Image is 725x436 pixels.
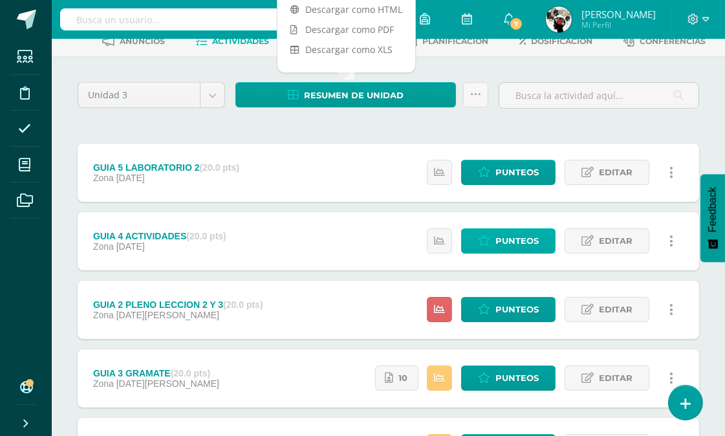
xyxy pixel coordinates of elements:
[93,173,114,183] span: Zona
[519,31,592,52] a: Dosificación
[277,39,415,60] a: Descargar como XLS
[116,173,145,183] span: [DATE]
[93,162,239,173] div: GUIA 5 LABORATORIO 2
[546,6,572,32] img: 6048ae9c2eba16dcb25a041118cbde53.png
[623,31,706,52] a: Conferencias
[399,366,408,390] span: 10
[581,19,656,30] span: Mi Perfil
[495,229,539,253] span: Punteos
[186,231,226,241] strong: (20.0 pts)
[495,298,539,322] span: Punteos
[223,300,263,310] strong: (20.0 pts)
[116,378,219,389] span: [DATE][PERSON_NAME]
[599,160,633,184] span: Editar
[88,83,190,107] span: Unidad 3
[640,36,706,46] span: Conferencias
[93,231,226,241] div: GUIA 4 ACTIVIDADES
[599,298,633,322] span: Editar
[196,31,269,52] a: Actividades
[93,310,114,320] span: Zona
[102,31,165,52] a: Anuncios
[93,241,114,252] span: Zona
[120,36,165,46] span: Anuncios
[509,17,523,31] span: 7
[212,36,269,46] span: Actividades
[461,365,556,391] a: Punteos
[277,19,415,39] a: Descargar como PDF
[116,241,145,252] span: [DATE]
[304,83,404,107] span: Resumen de unidad
[461,160,556,185] a: Punteos
[235,82,456,107] a: Resumen de unidad
[499,83,698,108] input: Busca la actividad aquí...
[375,365,418,391] a: 10
[78,83,224,107] a: Unidad 3
[599,229,633,253] span: Editar
[409,31,488,52] a: Planificación
[60,8,309,30] input: Busca un usuario...
[531,36,592,46] span: Dosificación
[93,300,263,310] div: GUIA 2 PLENO LECCION 2 Y 3
[93,368,219,378] div: GUIA 3 GRAMATE
[116,310,219,320] span: [DATE][PERSON_NAME]
[599,366,633,390] span: Editar
[200,162,239,173] strong: (20.0 pts)
[581,8,656,21] span: [PERSON_NAME]
[495,366,539,390] span: Punteos
[171,368,210,378] strong: (20.0 pts)
[422,36,488,46] span: Planificación
[461,228,556,254] a: Punteos
[461,297,556,322] a: Punteos
[495,160,539,184] span: Punteos
[700,174,725,262] button: Feedback - Mostrar encuesta
[93,378,114,389] span: Zona
[707,187,719,232] span: Feedback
